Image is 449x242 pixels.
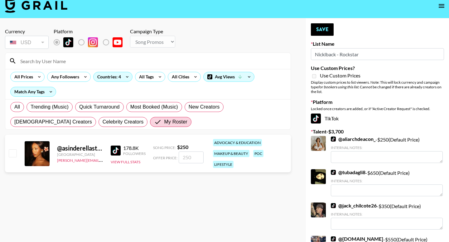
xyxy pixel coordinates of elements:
[11,87,56,96] div: Match Any Tags
[311,106,444,111] div: Locked once creators are added, or if "Active Creator Request" is checked.
[153,156,177,160] span: Offer Price:
[57,157,149,163] a: [PERSON_NAME][EMAIL_ADDRESS][DOMAIN_NAME]
[213,150,249,157] div: makeup & beauty
[123,145,146,151] div: 178.8K
[331,136,443,163] div: - $ 250 (Default Price)
[153,145,176,150] span: Song Price:
[189,103,220,111] span: New Creators
[164,118,187,126] span: My Roster
[123,151,146,156] div: Followers
[320,72,360,79] span: Use Custom Prices
[17,56,287,66] input: Search by User Name
[6,37,47,48] div: USD
[331,202,377,209] a: @jack_chilcote26
[88,37,98,47] img: Instagram
[204,72,254,81] div: Avg Views
[63,37,73,47] img: TikTok
[57,152,103,157] div: [GEOGRAPHIC_DATA]
[331,169,443,196] div: - $ 650 (Default Price)
[113,37,123,47] img: YouTube
[331,236,383,242] a: @[DOMAIN_NAME]
[14,103,20,111] span: All
[331,136,375,142] a: @aliarchdeacon_
[47,72,80,81] div: Any Followers
[168,72,191,81] div: All Cities
[57,144,103,152] div: @ asinderellastory
[79,103,120,111] span: Quick Turnaround
[253,150,263,157] div: poc
[311,114,321,123] img: TikTok
[179,151,204,163] input: 250
[130,28,175,35] div: Campaign Type
[331,202,443,230] div: - $ 350 (Default Price)
[103,118,144,126] span: Celebrity Creators
[331,212,443,216] div: Internal Notes:
[331,203,336,208] img: TikTok
[331,137,336,142] img: TikTok
[5,28,49,35] div: Currency
[331,179,443,183] div: Internal Notes:
[331,170,336,175] img: TikTok
[177,144,188,150] strong: $ 250
[311,23,334,36] button: Save
[111,146,121,156] img: TikTok
[311,128,444,135] label: Talent - $ 3,700
[54,36,128,49] div: List locked to TikTok.
[111,160,140,164] button: View Full Stats
[311,80,444,94] div: Display custom prices to list viewers. Note: This will lock currency and campaign type . Cannot b...
[135,72,155,81] div: All Tags
[318,85,358,89] em: for bookers using this list
[311,65,444,71] label: Use Custom Prices?
[54,28,128,35] div: Platform
[213,139,262,146] div: advocacy & education
[94,72,132,81] div: Countries: 4
[311,99,444,105] label: Platform
[14,118,92,126] span: [DEMOGRAPHIC_DATA] Creators
[130,103,178,111] span: Most Booked (Music)
[31,103,69,111] span: Trending (Music)
[311,114,444,123] div: TikTok
[5,35,49,50] div: Remove selected talent to change your currency
[331,169,365,175] a: @tubadagli8
[11,72,34,81] div: All Prices
[213,161,234,168] div: lifestyle
[331,236,336,241] img: TikTok
[311,41,444,47] label: List Name
[331,145,443,150] div: Internal Notes:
